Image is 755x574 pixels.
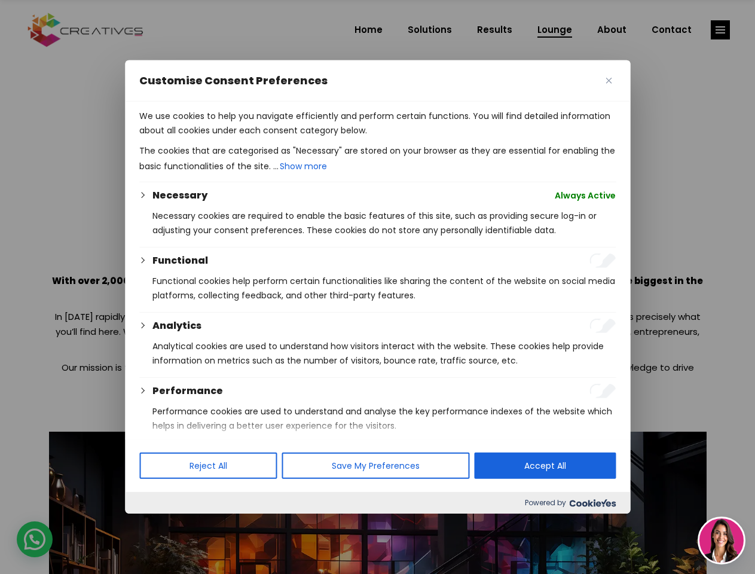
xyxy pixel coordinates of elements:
button: Accept All [474,453,616,479]
p: Necessary cookies are required to enable the basic features of this site, such as providing secur... [152,209,616,237]
button: Reject All [139,453,277,479]
input: Enable Performance [589,384,616,398]
button: Close [601,74,616,88]
button: Show more [279,158,328,175]
div: Customise Consent Preferences [125,60,630,514]
img: Close [606,78,612,84]
p: Functional cookies help perform certain functionalities like sharing the content of the website o... [152,274,616,303]
p: Analytical cookies are used to understand how visitors interact with the website. These cookies h... [152,339,616,368]
button: Save My Preferences [282,453,469,479]
input: Enable Functional [589,254,616,268]
input: Enable Analytics [589,319,616,333]
button: Performance [152,384,223,398]
p: The cookies that are categorised as "Necessary" are stored on your browser as they are essential ... [139,143,616,175]
button: Functional [152,254,208,268]
p: We use cookies to help you navigate efficiently and perform certain functions. You will find deta... [139,109,616,138]
button: Analytics [152,319,201,333]
img: agent [699,518,744,563]
button: Necessary [152,188,207,203]
div: Powered by [125,492,630,514]
span: Always Active [555,188,616,203]
p: Performance cookies are used to understand and analyse the key performance indexes of the website... [152,404,616,433]
span: Customise Consent Preferences [139,74,328,88]
img: Cookieyes logo [569,499,616,507]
